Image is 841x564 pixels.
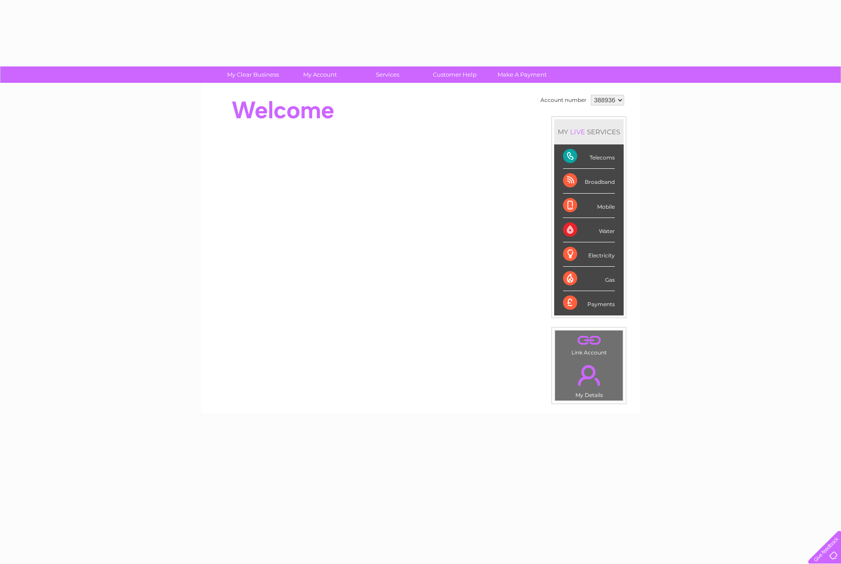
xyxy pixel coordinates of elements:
[568,128,587,136] div: LIVE
[557,360,621,391] a: .
[563,291,615,315] div: Payments
[538,93,589,108] td: Account number
[486,66,559,83] a: Make A Payment
[563,144,615,169] div: Telecoms
[351,66,424,83] a: Services
[555,358,623,401] td: My Details
[555,330,623,358] td: Link Account
[563,194,615,218] div: Mobile
[563,218,615,242] div: Water
[557,333,621,348] a: .
[554,119,624,144] div: MY SERVICES
[284,66,357,83] a: My Account
[418,66,491,83] a: Customer Help
[563,242,615,267] div: Electricity
[563,169,615,193] div: Broadband
[216,66,289,83] a: My Clear Business
[563,267,615,291] div: Gas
